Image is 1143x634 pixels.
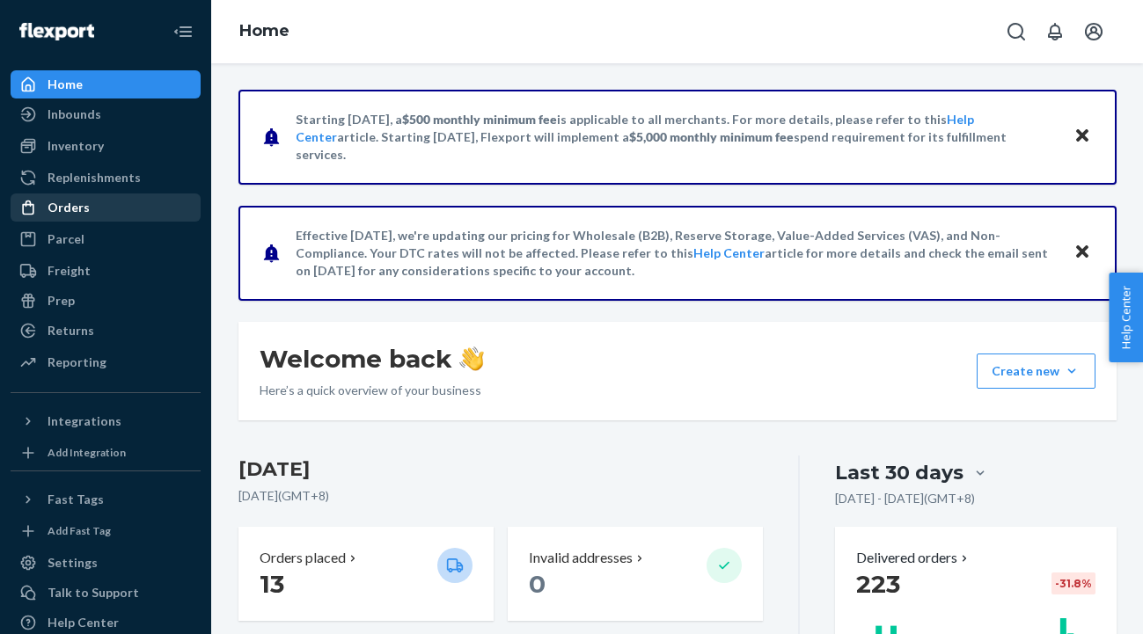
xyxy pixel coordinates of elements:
div: Add Fast Tag [48,523,111,538]
button: Create new [977,353,1095,389]
div: Last 30 days [835,459,963,486]
button: Delivered orders [856,548,971,568]
p: [DATE] - [DATE] ( GMT+8 ) [835,490,975,507]
a: Home [239,21,289,40]
p: Orders placed [260,548,346,568]
span: $5,000 monthly minimum fee [629,129,794,144]
a: Add Fast Tag [11,521,201,542]
a: Replenishments [11,164,201,192]
div: Help Center [48,614,119,631]
button: Open Search Box [999,14,1034,49]
img: Flexport logo [19,23,94,40]
span: $500 monthly minimum fee [402,112,557,127]
button: Help Center [1109,273,1143,362]
div: Talk to Support [48,584,139,601]
div: Integrations [48,412,121,430]
div: Inventory [48,137,104,155]
button: Open notifications [1037,14,1073,49]
a: Inbounds [11,100,201,128]
a: Talk to Support [11,579,201,607]
div: Reporting [48,353,106,371]
button: Close [1071,124,1094,149]
div: Home [48,76,83,93]
a: Prep [11,287,201,315]
h1: Welcome back [260,343,484,375]
div: Parcel [48,230,84,248]
p: Starting [DATE], a is applicable to all merchants. For more details, please refer to this article... [296,111,1057,164]
a: Freight [11,257,201,285]
h3: [DATE] [238,455,764,484]
span: 0 [529,569,546,599]
div: Prep [48,292,75,310]
p: Here’s a quick overview of your business [260,382,484,399]
div: Orders [48,199,90,216]
div: Replenishments [48,169,141,186]
a: Settings [11,549,201,577]
a: Returns [11,317,201,345]
a: Reporting [11,348,201,376]
ol: breadcrumbs [225,6,304,57]
p: Effective [DATE], we're updating our pricing for Wholesale (B2B), Reserve Storage, Value-Added Se... [296,227,1057,280]
div: Freight [48,262,91,280]
button: Close Navigation [165,14,201,49]
div: Inbounds [48,106,101,123]
span: 223 [856,569,900,599]
div: Returns [48,322,94,339]
a: Home [11,70,201,98]
button: Fast Tags [11,485,201,514]
button: Close [1071,240,1094,266]
p: Invalid addresses [529,548,633,568]
a: Inventory [11,132,201,160]
a: Help Center [693,245,765,260]
img: hand-wave emoji [459,346,484,371]
span: 13 [260,569,284,599]
button: Integrations [11,407,201,435]
div: Settings [48,554,98,572]
button: Invalid addresses 0 [508,527,763,621]
a: Parcel [11,225,201,253]
button: Open account menu [1076,14,1111,49]
div: -31.8 % [1051,572,1095,594]
a: Add Integration [11,442,201,463]
a: Orders [11,193,201,222]
p: [DATE] ( GMT+8 ) [238,487,764,505]
div: Add Integration [48,445,126,460]
button: Orders placed 13 [238,527,494,621]
div: Fast Tags [48,491,104,508]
